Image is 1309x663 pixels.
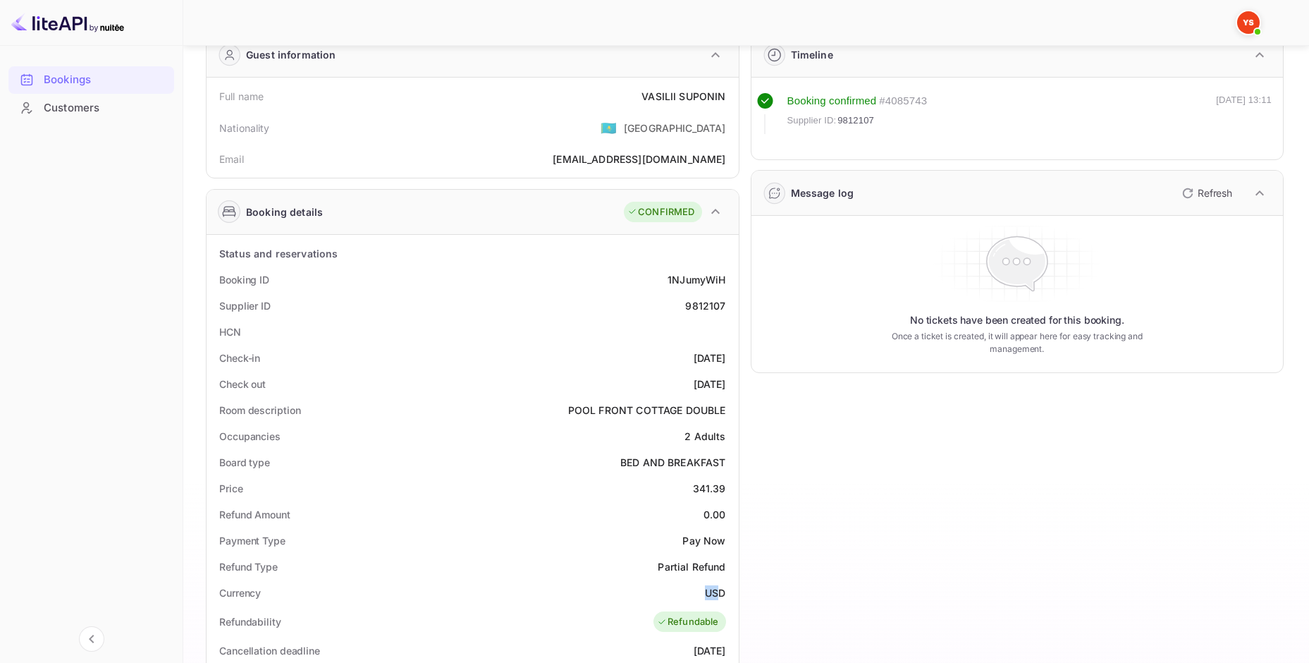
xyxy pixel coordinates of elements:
button: Collapse navigation [79,626,104,652]
ya-tr-span: HCN [219,326,241,338]
ya-tr-span: Currency [219,587,261,599]
div: 341.39 [693,481,726,496]
ya-tr-span: Refund Type [219,561,278,573]
ya-tr-span: 1NJumyWiH [668,274,725,286]
ya-tr-span: Full name [219,90,264,102]
ya-tr-span: Booking [787,95,826,107]
ya-tr-span: VASILII [641,90,676,102]
ya-tr-span: [EMAIL_ADDRESS][DOMAIN_NAME] [553,153,725,165]
div: Bookings [8,66,174,94]
ya-tr-span: BED AND BREAKFAST [620,456,726,468]
ya-tr-span: Booking details [246,205,323,219]
div: [DATE] [694,643,726,658]
ya-tr-span: Refresh [1198,187,1232,199]
ya-tr-span: POOL FRONT COTTAGE DOUBLE [568,404,726,416]
div: # 4085743 [879,93,927,109]
img: LiteAPI logo [11,11,124,34]
ya-tr-span: Board type [219,456,270,468]
ya-tr-span: 2 Adults [684,430,725,442]
button: Refresh [1174,182,1238,205]
ya-tr-span: [GEOGRAPHIC_DATA] [624,122,726,134]
ya-tr-span: Timeline [791,49,833,61]
ya-tr-span: Room description [219,404,300,416]
ya-tr-span: Status and reservations [219,248,338,260]
ya-tr-span: Refundability [219,616,281,628]
ya-tr-span: No tickets have been created for this booking. [910,313,1124,327]
img: Yandex Support [1237,11,1260,34]
div: Customers [8,95,174,122]
ya-tr-span: Occupancies [219,430,281,442]
div: 9812107 [685,298,725,313]
ya-tr-span: Pay Now [682,535,725,547]
ya-tr-span: Nationality [219,122,270,134]
ya-tr-span: 9812107 [837,115,874,126]
ya-tr-span: Refund Amount [219,509,290,521]
ya-tr-span: Refundable [668,615,719,629]
ya-tr-span: [DATE] 13:11 [1216,95,1272,105]
ya-tr-span: Supplier ID: [787,115,837,126]
ya-tr-span: Message log [791,187,854,199]
ya-tr-span: Cancellation deadline [219,645,320,657]
div: 0.00 [703,507,726,522]
ya-tr-span: Guest information [246,47,336,62]
ya-tr-span: Check out [219,378,266,390]
ya-tr-span: Customers [44,100,99,116]
ya-tr-span: Once a ticket is created, it will appear here for easy tracking and management. [874,330,1160,355]
span: United States [601,115,617,140]
ya-tr-span: Price [219,482,243,494]
ya-tr-span: Payment Type [219,535,285,547]
ya-tr-span: Booking ID [219,274,269,286]
a: Bookings [8,66,174,92]
ya-tr-span: SUPONIN [679,90,725,102]
ya-tr-span: Bookings [44,72,91,88]
ya-tr-span: confirmed [829,95,876,107]
ya-tr-span: 🇰🇿 [601,120,617,135]
a: Customers [8,95,174,121]
ya-tr-span: Supplier ID [219,300,271,312]
ya-tr-span: Check-in [219,352,260,364]
div: [DATE] [694,351,726,365]
ya-tr-span: Partial Refund [658,561,725,573]
div: [DATE] [694,377,726,391]
ya-tr-span: CONFIRMED [638,205,694,219]
ya-tr-span: USD [705,587,725,599]
ya-tr-span: Email [219,153,244,165]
